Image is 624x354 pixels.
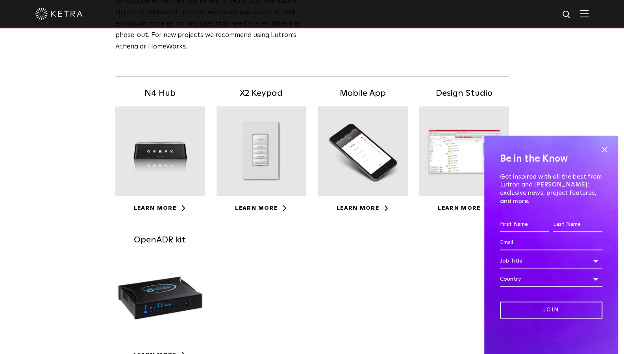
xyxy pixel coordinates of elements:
div: Job Title [500,253,602,268]
h5: Mobile App [318,87,408,101]
h5: Design Studio [419,87,509,101]
h5: N4 Hub [115,87,205,101]
input: First Name [500,217,549,232]
div: Country [500,272,602,287]
h5: X2 Keypad [217,87,306,101]
p: Get inspired with all the best from Lutron and [PERSON_NAME]: exclusive news, project features, a... [500,173,602,205]
a: Learn More [134,205,186,211]
input: Join [500,302,602,319]
a: Learn More [438,205,490,211]
img: Hamburger%20Nav.svg [580,10,589,17]
a: Learn More [235,205,287,211]
img: ketra-logo-2019-white [35,8,83,20]
h4: Be in the Know [500,151,602,166]
a: Learn More [337,205,389,211]
img: search icon [562,10,572,20]
input: Email [500,235,602,250]
input: Last Name [553,217,602,232]
h5: OpenADR kit [115,233,205,247]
